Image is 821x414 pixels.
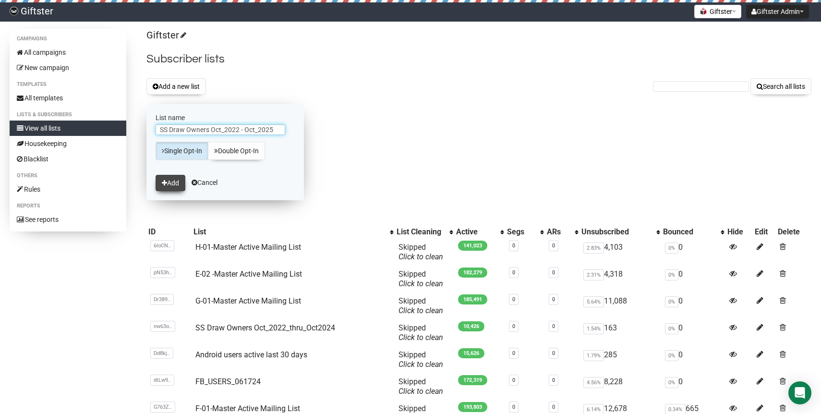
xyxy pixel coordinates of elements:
[580,266,661,292] td: 4,318
[398,387,443,396] a: Click to clean
[583,269,604,280] span: 2.31%
[507,227,535,237] div: Segs
[10,121,126,136] a: View all lists
[10,182,126,197] a: Rules
[458,321,484,331] span: 10,426
[512,269,515,276] a: 0
[195,243,301,252] a: H-01-Master Active Mailing List
[150,375,174,386] span: dtLw9..
[10,151,126,167] a: Blacklist
[661,239,726,266] td: 0
[725,225,752,239] th: Hide: No sort applied, sorting is disabled
[583,243,604,254] span: 2.83%
[456,227,495,237] div: Active
[552,269,555,276] a: 0
[146,29,185,41] a: Giftster
[512,243,515,249] a: 0
[665,377,678,388] span: 0%
[150,321,175,332] span: nw63o..
[661,346,726,373] td: 0
[661,266,726,292] td: 0
[398,279,443,288] a: Click to clean
[150,240,174,251] span: 6loCN..
[727,227,750,237] div: Hide
[398,360,443,369] a: Click to clean
[192,179,217,186] a: Cancel
[193,227,385,237] div: List
[146,50,811,68] h2: Subscriber lists
[505,225,544,239] th: Segs: No sort applied, activate to apply an ascending sort
[583,323,604,334] span: 1.54%
[458,375,487,385] span: 172,319
[398,333,443,342] a: Click to clean
[665,323,678,334] span: 0%
[778,227,809,237] div: Delete
[195,296,301,305] a: G-01-Master Active Mailing List
[150,294,174,305] span: Dr389..
[10,60,126,75] a: New campaign
[665,350,678,361] span: 0%
[156,175,185,191] button: Add
[195,269,302,279] a: E-02 -Master Active Mailing List
[663,227,716,237] div: Bounced
[398,296,443,315] span: Skipped
[10,45,126,60] a: All campaigns
[146,78,206,95] button: Add a new list
[458,402,487,412] span: 193,803
[665,296,678,307] span: 0%
[512,377,515,383] a: 0
[580,225,661,239] th: Unsubscribed: No sort applied, activate to apply an ascending sort
[10,200,126,212] li: Reports
[398,269,443,288] span: Skipped
[458,241,487,251] span: 141,023
[776,225,811,239] th: Delete: No sort applied, sorting is disabled
[10,90,126,106] a: All templates
[195,350,307,359] a: Android users active last 30 days
[398,323,443,342] span: Skipped
[150,402,175,413] span: G763Z..
[665,269,678,280] span: 0%
[580,373,661,400] td: 8,228
[10,7,18,15] img: e72572de92c0695bfc811ae3db612f34
[458,268,487,278] span: 182,279
[580,292,661,319] td: 11,088
[552,377,555,383] a: 0
[661,319,726,346] td: 0
[398,377,443,396] span: Skipped
[694,5,741,18] button: Giftster
[545,225,580,239] th: ARs: No sort applied, activate to apply an ascending sort
[581,227,651,237] div: Unsubscribed
[512,296,515,303] a: 0
[395,225,454,239] th: List Cleaning: No sort applied, activate to apply an ascending sort
[148,227,189,237] div: ID
[700,7,707,15] img: 1.png
[398,252,443,261] a: Click to clean
[156,124,285,135] input: The name of your new list
[746,5,809,18] button: Giftster Admin
[661,292,726,319] td: 0
[552,323,555,329] a: 0
[156,113,295,122] label: List name
[661,225,726,239] th: Bounced: No sort applied, activate to apply an ascending sort
[10,109,126,121] li: Lists & subscribers
[512,404,515,410] a: 0
[583,296,604,307] span: 5.64%
[552,243,555,249] a: 0
[10,79,126,90] li: Templates
[398,306,443,315] a: Click to clean
[398,350,443,369] span: Skipped
[10,33,126,45] li: Campaigns
[146,225,191,239] th: ID: No sort applied, sorting is disabled
[552,404,555,410] a: 0
[512,323,515,329] a: 0
[454,225,505,239] th: Active: No sort applied, activate to apply an ascending sort
[750,78,811,95] button: Search all lists
[583,350,604,361] span: 1.79%
[580,239,661,266] td: 4,103
[547,227,570,237] div: ARs
[661,373,726,400] td: 0
[195,404,300,413] a: F-01-Master Active Mailing List
[398,243,443,261] span: Skipped
[458,294,487,304] span: 185,491
[788,381,811,404] div: Open Intercom Messenger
